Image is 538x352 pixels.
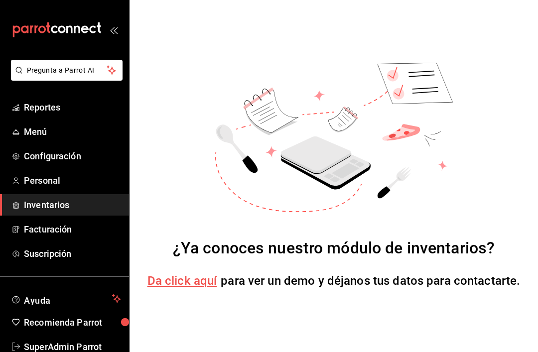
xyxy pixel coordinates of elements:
[24,149,121,163] span: Configuración
[24,316,121,329] span: Recomienda Parrot
[173,236,495,260] div: ¿Ya conoces nuestro módulo de inventarios?
[24,293,108,305] span: Ayuda
[7,72,123,83] a: Pregunta a Parrot AI
[24,101,121,114] span: Reportes
[24,247,121,260] span: Suscripción
[110,26,118,34] button: open_drawer_menu
[24,223,121,236] span: Facturación
[24,198,121,212] span: Inventarios
[147,274,217,288] a: Da click aquí
[24,174,121,187] span: Personal
[24,125,121,138] span: Menú
[221,274,520,288] span: para ver un demo y déjanos tus datos para contactarte.
[27,65,107,76] span: Pregunta a Parrot AI
[11,60,123,81] button: Pregunta a Parrot AI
